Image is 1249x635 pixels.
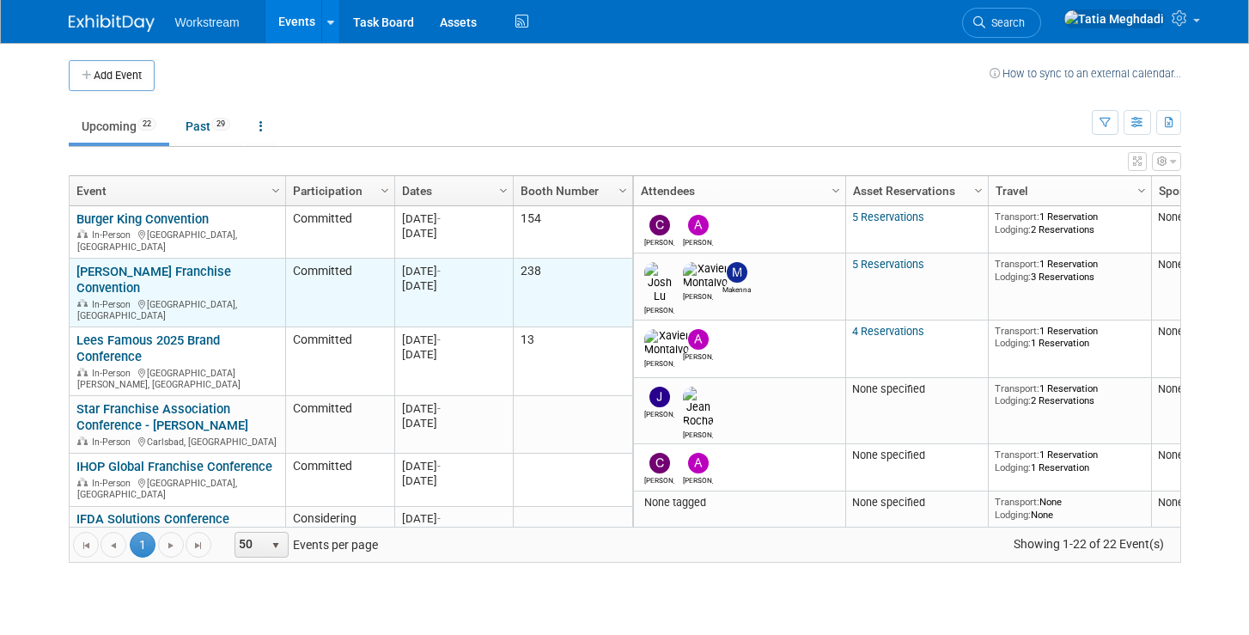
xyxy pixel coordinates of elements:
[77,478,88,486] img: In-Person Event
[101,532,126,558] a: Go to the previous page
[688,329,709,350] img: Andrew Walters
[644,329,689,357] img: Xavier Montalvo
[644,473,674,485] div: Chris Connelly
[852,325,924,338] a: 4 Reservations
[683,262,728,290] img: Xavier Montalvo
[997,532,1179,556] span: Showing 1-22 of 22 Event(s)
[186,532,211,558] a: Go to the last page
[852,496,925,509] span: None specified
[995,258,1144,283] div: 1 Reservation 3 Reservations
[995,496,1039,508] span: Transport:
[76,511,229,527] a: IFDA Solutions Conference
[513,206,632,259] td: 154
[972,184,985,198] span: Column Settings
[644,357,674,368] div: Xavier Montalvo
[995,394,1031,406] span: Lodging:
[73,532,99,558] a: Go to the first page
[727,262,747,283] img: Makenna Clark
[497,184,510,198] span: Column Settings
[494,176,513,202] a: Column Settings
[92,478,136,489] span: In-Person
[76,296,277,322] div: [GEOGRAPHIC_DATA], [GEOGRAPHIC_DATA]
[722,283,752,294] div: Makenna Clark
[69,15,155,32] img: ExhibitDay
[402,176,502,205] a: Dates
[513,327,632,396] td: 13
[995,382,1144,407] div: 1 Reservation 2 Reservations
[76,176,274,205] a: Event
[285,259,394,327] td: Committed
[995,382,1039,394] span: Transport:
[644,235,674,247] div: Chris Connelly
[437,333,441,346] span: -
[683,235,713,247] div: Andrew Walters
[995,461,1031,473] span: Lodging:
[649,215,670,235] img: Chris Connelly
[173,110,243,143] a: Past29
[1158,325,1231,338] span: None specified
[649,387,670,407] img: Jacob Davis
[211,118,230,131] span: 29
[378,184,392,198] span: Column Settings
[92,299,136,310] span: In-Person
[76,401,248,433] a: Star Franchise Association Conference - [PERSON_NAME]
[616,184,630,198] span: Column Settings
[683,387,714,428] img: Jean Rocha
[962,8,1041,38] a: Search
[613,176,632,202] a: Column Settings
[1063,9,1165,28] img: Tatia Meghdadi
[235,533,265,557] span: 50
[77,229,88,238] img: In-Person Event
[266,176,285,202] a: Column Settings
[137,118,156,131] span: 22
[175,15,240,29] span: Workstream
[852,382,925,395] span: None specified
[995,496,1144,521] div: None None
[995,325,1039,337] span: Transport:
[285,507,394,559] td: Considering
[649,453,670,473] img: Chris Connelly
[1158,211,1231,223] span: None specified
[521,176,621,205] a: Booth Number
[1158,449,1231,461] span: None specified
[829,184,843,198] span: Column Settings
[852,449,925,461] span: None specified
[107,539,120,553] span: Go to the previous page
[77,299,88,308] img: In-Person Event
[285,327,394,396] td: Committed
[69,110,169,143] a: Upcoming22
[76,365,277,391] div: [GEOGRAPHIC_DATA][PERSON_NAME], [GEOGRAPHIC_DATA]
[402,226,505,241] div: [DATE]
[92,229,136,241] span: In-Person
[77,437,88,445] img: In-Person Event
[79,539,93,553] span: Go to the first page
[192,539,205,553] span: Go to the last page
[683,473,713,485] div: Andrew Walters
[853,176,977,205] a: Asset Reservations
[375,176,394,202] a: Column Settings
[76,475,277,501] div: [GEOGRAPHIC_DATA], [GEOGRAPHIC_DATA]
[437,512,441,525] span: -
[402,278,505,293] div: [DATE]
[164,539,178,553] span: Go to the next page
[76,434,277,449] div: Carlsbad, [GEOGRAPHIC_DATA]
[688,453,709,473] img: Andrew Walters
[212,532,395,558] span: Events per page
[130,532,155,558] span: 1
[402,211,505,226] div: [DATE]
[92,437,136,448] span: In-Person
[76,459,272,474] a: IHOP Global Franchise Conference
[285,396,394,454] td: Committed
[1132,176,1151,202] a: Column Settings
[402,459,505,473] div: [DATE]
[683,428,713,439] div: Jean Rocha
[985,16,1025,29] span: Search
[1158,382,1231,395] span: None specified
[402,347,505,362] div: [DATE]
[293,176,383,205] a: Participation
[269,184,283,198] span: Column Settings
[995,325,1144,350] div: 1 Reservation 1 Reservation
[852,258,924,271] a: 5 Reservations
[995,223,1031,235] span: Lodging:
[1158,496,1231,509] span: None specified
